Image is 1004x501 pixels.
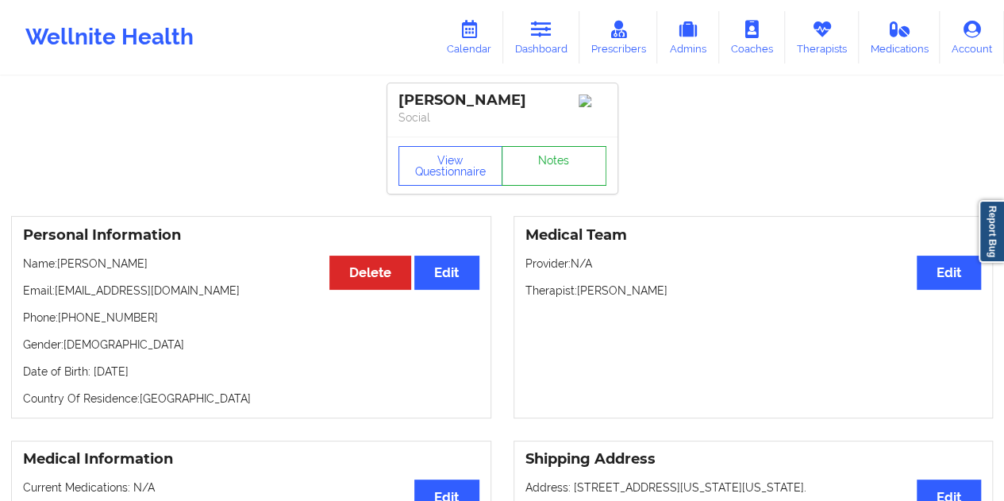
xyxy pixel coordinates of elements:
a: Admins [657,11,719,64]
a: Therapists [785,11,859,64]
p: Therapist: [PERSON_NAME] [525,283,982,299]
h3: Personal Information [23,226,479,245]
p: Phone: [PHONE_NUMBER] [23,310,479,326]
p: Address: [STREET_ADDRESS][US_STATE][US_STATE]. [525,480,982,495]
a: Notes [502,146,606,186]
p: Current Medications: N/A [23,480,479,495]
p: Gender: [DEMOGRAPHIC_DATA] [23,337,479,353]
p: Name: [PERSON_NAME] [23,256,479,272]
a: Dashboard [503,11,579,64]
p: Social [398,110,606,125]
h3: Shipping Address [525,450,982,468]
h3: Medical Team [525,226,982,245]
a: Calendar [435,11,503,64]
button: Edit [917,256,981,290]
a: Coaches [719,11,785,64]
p: Date of Birth: [DATE] [23,364,479,380]
img: Image%2Fplaceholer-image.png [579,94,606,107]
p: Email: [EMAIL_ADDRESS][DOMAIN_NAME] [23,283,479,299]
a: Report Bug [979,200,1004,263]
button: Edit [414,256,479,290]
a: Medications [859,11,941,64]
div: [PERSON_NAME] [398,91,606,110]
button: Delete [329,256,411,290]
p: Country Of Residence: [GEOGRAPHIC_DATA] [23,391,479,407]
h3: Medical Information [23,450,479,468]
button: View Questionnaire [398,146,503,186]
a: Account [940,11,1004,64]
a: Prescribers [579,11,658,64]
p: Provider: N/A [525,256,982,272]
